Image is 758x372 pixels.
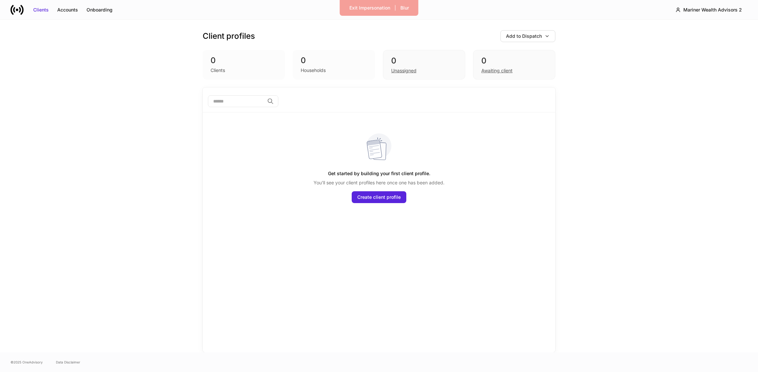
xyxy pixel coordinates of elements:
[481,56,547,66] div: 0
[481,67,513,74] div: Awaiting client
[683,7,742,13] div: Mariner Wealth Advisors 2
[53,5,82,15] button: Accounts
[211,55,277,66] div: 0
[352,191,406,203] button: Create client profile
[11,360,43,365] span: © 2025 OneAdvisory
[357,194,401,200] div: Create client profile
[506,33,542,39] div: Add to Dispatch
[473,50,555,80] div: 0Awaiting client
[396,3,413,13] button: Blur
[500,30,555,42] button: Add to Dispatch
[328,168,430,179] h5: Get started by building your first client profile.
[87,7,113,13] div: Onboarding
[29,5,53,15] button: Clients
[33,7,49,13] div: Clients
[391,67,417,74] div: Unassigned
[57,7,78,13] div: Accounts
[391,56,457,66] div: 0
[383,50,465,80] div: 0Unassigned
[400,5,409,11] div: Blur
[314,179,444,186] p: You'll see your client profiles here once one has been added.
[301,67,326,74] div: Households
[301,55,367,66] div: 0
[82,5,117,15] button: Onboarding
[349,5,390,11] div: Exit Impersonation
[56,360,80,365] a: Data Disclaimer
[203,31,255,41] h3: Client profiles
[211,67,225,74] div: Clients
[670,4,747,16] button: Mariner Wealth Advisors 2
[345,3,394,13] button: Exit Impersonation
